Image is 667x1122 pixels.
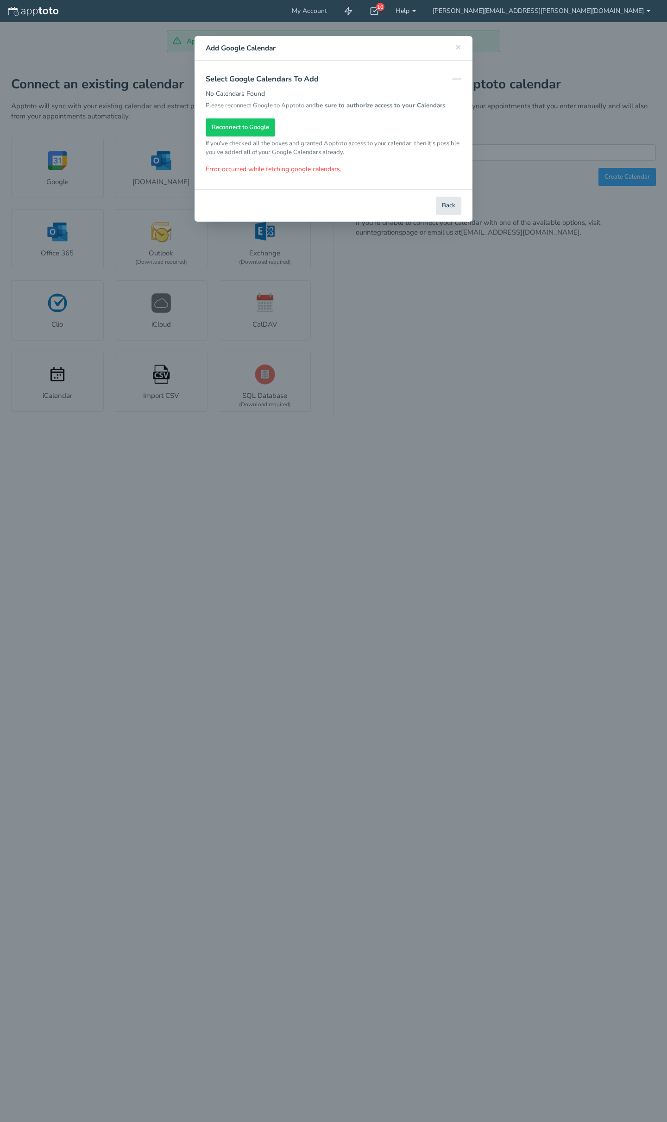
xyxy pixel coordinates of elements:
p: If you've checked all the boxes and granted Apptoto access to your calendar, then it's possible y... [206,139,461,157]
strong: be sure to authorize access to your Calendars [316,101,445,110]
p: Error occurred while fetching google calendars. [206,165,461,174]
button: Reconnect to Google [206,118,275,136]
p: Please reconnect Google to Apptoto and . [206,101,461,110]
h2: Select Google Calendars To Add [206,75,461,83]
span: × [455,40,461,53]
div: No Calendars Found [206,89,461,174]
h4: Add Google Calendar [206,43,461,53]
span: Reconnect to Google [212,123,269,132]
button: Back [436,197,461,215]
